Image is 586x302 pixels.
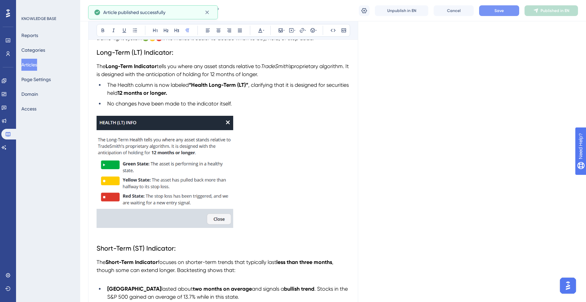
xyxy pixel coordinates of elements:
strong: [GEOGRAPHIC_DATA] [107,286,161,292]
strong: Long-Term Indicator [106,63,157,69]
span: Save [494,8,504,13]
span: The [97,259,106,265]
button: Cancel [434,5,474,16]
span: tells you where any asset stands relative to [157,63,261,69]
span: and signals a [252,286,284,292]
em: TradeSmith's [261,63,291,69]
span: Need Help? [16,2,42,10]
iframe: UserGuiding AI Assistant Launcher [558,276,578,296]
button: Articles [21,59,37,71]
span: lasted about [161,286,193,292]
span: , though some can extend longer. Backtesting shows that: [97,259,335,273]
span: No changes have been made to the indicator itself. [107,100,232,107]
span: focuses on shorter-term trends that typically last [158,259,276,265]
span: Unpublish in EN [387,8,416,13]
span: Long-Term (LT) Indicator: [97,48,173,56]
button: Unpublish in EN [375,5,428,16]
span: The Health column is now labeled [107,82,189,88]
button: Domain [21,88,38,100]
button: Page Settings [21,73,51,85]
strong: less than three months [276,259,332,265]
strong: two months on average [193,286,252,292]
button: Published in EN [525,5,578,16]
div: KNOWLEDGE BASE [21,16,56,21]
span: The [97,63,106,69]
strong: Short-Term Indicator [106,259,158,265]
strong: bullish trend [284,286,314,292]
strong: 12 months or longer. [118,90,167,96]
button: Access [21,103,36,115]
span: Article published successfully [103,8,165,16]
button: Categories [21,44,45,56]
button: Save [479,5,519,16]
span: Published in EN [541,8,569,13]
span: . Stocks in the S&P 500 gained an average of 13.7% while in this state. [107,286,349,300]
span: Cancel [447,8,461,13]
span: Short-Term (ST) Indicator: [97,244,176,252]
button: Reports [21,29,38,41]
strong: “Health Long-Term (LT)” [189,82,248,88]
